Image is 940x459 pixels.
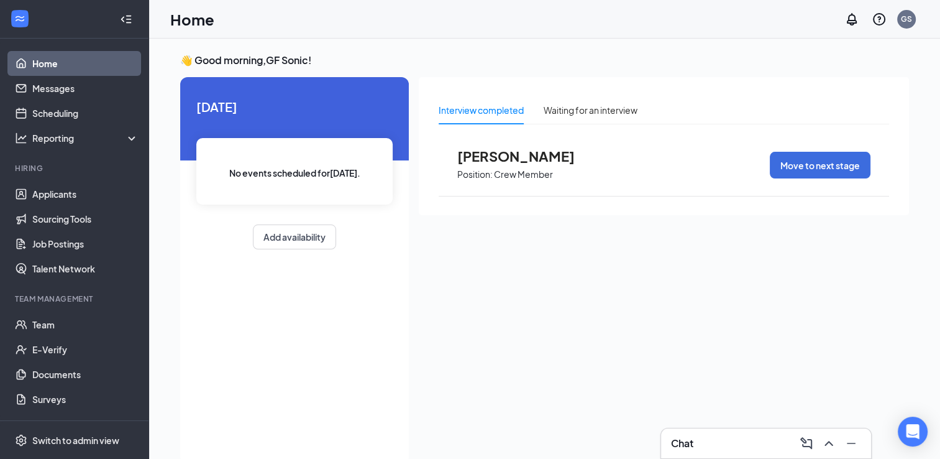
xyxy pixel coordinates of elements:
[671,437,693,450] h3: Chat
[32,182,139,206] a: Applicants
[796,433,816,453] button: ComposeMessage
[32,362,139,387] a: Documents
[32,206,139,231] a: Sourcing Tools
[196,97,393,116] span: [DATE]
[770,152,870,178] button: Move to next stage
[32,312,139,337] a: Team
[253,225,336,249] button: Add availability
[15,294,136,304] div: Team Management
[15,163,136,174] div: Hiring
[170,9,214,30] h1: Home
[799,436,814,451] svg: ComposeMessage
[841,433,861,453] button: Minimize
[457,169,493,180] p: Position:
[32,256,139,281] a: Talent Network
[439,103,524,117] div: Interview completed
[14,12,26,25] svg: WorkstreamLogo
[32,51,139,76] a: Home
[901,14,912,24] div: GS
[32,76,139,101] a: Messages
[120,13,132,25] svg: Collapse
[544,103,637,117] div: Waiting for an interview
[898,417,928,447] div: Open Intercom Messenger
[819,433,839,453] button: ChevronUp
[821,436,836,451] svg: ChevronUp
[32,132,139,144] div: Reporting
[32,337,139,362] a: E-Verify
[32,101,139,126] a: Scheduling
[32,231,139,256] a: Job Postings
[457,148,594,164] span: [PERSON_NAME]
[180,53,909,67] h3: 👋 Good morning, GF Sonic !
[229,166,360,180] span: No events scheduled for [DATE] .
[15,434,27,447] svg: Settings
[844,436,859,451] svg: Minimize
[32,387,139,412] a: Surveys
[15,132,27,144] svg: Analysis
[872,12,887,27] svg: QuestionInfo
[494,169,553,180] p: Crew Member
[844,12,859,27] svg: Notifications
[32,434,119,447] div: Switch to admin view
